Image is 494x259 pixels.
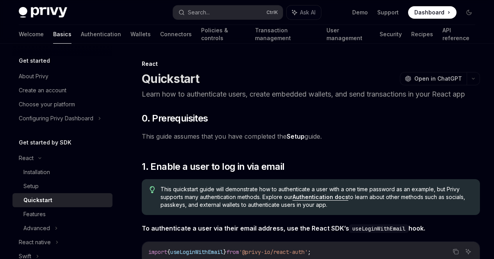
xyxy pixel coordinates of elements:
button: Ask AI [463,247,473,257]
code: useLoginWithEmail [349,224,408,233]
span: 0. Prerequisites [142,112,208,125]
h5: Get started by SDK [19,138,71,147]
strong: To authenticate a user via their email address, use the React SDK’s hook. [142,224,425,232]
a: Security [380,25,402,44]
div: Quickstart [23,196,52,205]
span: Open in ChatGPT [414,75,462,83]
img: dark logo [19,7,67,18]
button: Ask AI [287,5,321,19]
h1: Quickstart [142,72,200,86]
a: Installation [12,165,112,179]
h5: Get started [19,56,50,65]
span: This quickstart guide will demonstrate how to authenticate a user with a one time password as an ... [161,185,472,209]
a: Authentication docs [292,194,348,201]
div: Search... [188,8,210,17]
span: '@privy-io/react-auth' [239,248,308,255]
div: Configuring Privy Dashboard [19,114,93,123]
div: Choose your platform [19,100,75,109]
span: { [167,248,170,255]
p: Learn how to authenticate users, create embedded wallets, and send transactions in your React app [142,89,480,100]
a: Transaction management [255,25,317,44]
button: Open in ChatGPT [400,72,467,85]
a: Basics [53,25,71,44]
a: Choose your platform [12,97,112,111]
a: Authentication [81,25,121,44]
div: Setup [23,181,39,191]
a: Create an account [12,83,112,97]
a: Setup [287,132,305,141]
a: Quickstart [12,193,112,207]
a: Demo [352,9,368,16]
div: React [19,153,34,163]
div: Create an account [19,86,66,95]
span: ; [308,248,311,255]
div: About Privy [19,72,48,81]
button: Toggle dark mode [463,6,475,19]
span: import [148,248,167,255]
div: Advanced [23,224,50,233]
span: Dashboard [414,9,444,16]
span: from [226,248,239,255]
a: Dashboard [408,6,457,19]
a: Setup [12,179,112,193]
a: Connectors [160,25,192,44]
a: Recipes [411,25,433,44]
a: API reference [442,25,475,44]
a: Wallets [130,25,151,44]
span: Ask AI [300,9,316,16]
a: Support [377,9,399,16]
a: Welcome [19,25,44,44]
span: } [223,248,226,255]
div: React native [19,238,51,247]
span: This guide assumes that you have completed the guide. [142,131,480,142]
span: useLoginWithEmail [170,248,223,255]
svg: Tip [150,186,155,193]
a: User management [326,25,371,44]
div: Installation [23,167,50,177]
a: Policies & controls [201,25,246,44]
span: Ctrl K [266,9,278,16]
div: Features [23,210,46,219]
div: React [142,60,480,68]
button: Copy the contents from the code block [451,247,461,257]
span: 1. Enable a user to log in via email [142,160,284,173]
a: Features [12,207,112,221]
button: Search...CtrlK [173,5,283,19]
a: About Privy [12,69,112,83]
